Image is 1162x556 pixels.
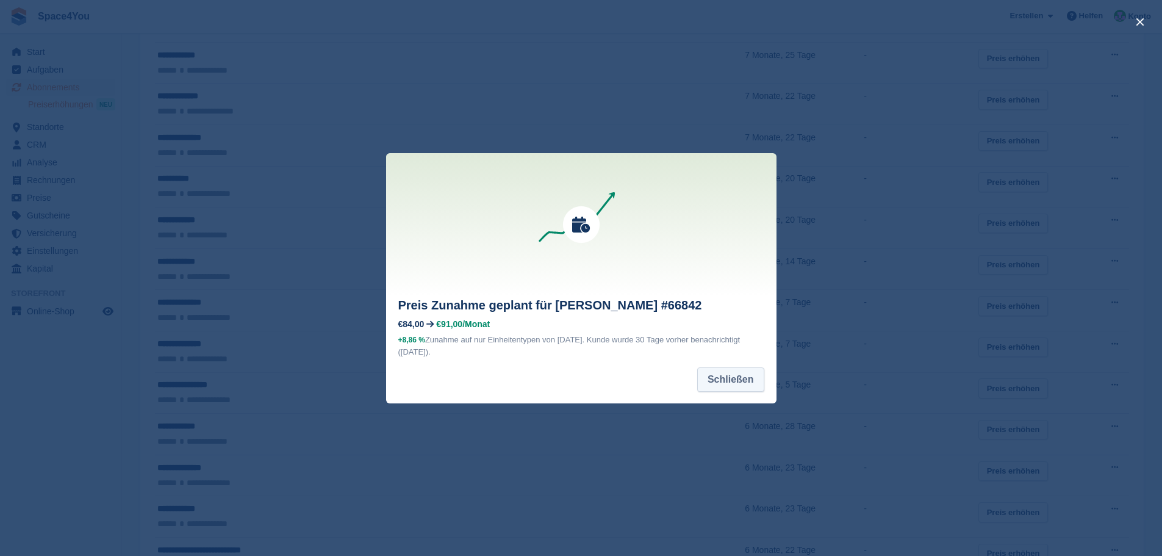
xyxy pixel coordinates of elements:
span: /Monat [462,319,490,329]
span: €91,00 [436,319,462,329]
span: Zunahme auf nur Einheitentypen von [DATE]. [398,335,585,344]
button: Schließen [697,367,764,392]
h2: Preis Zunahme geplant für [PERSON_NAME] #66842 [398,296,764,314]
button: close [1130,12,1150,32]
span: Kunde wurde 30 Tage vorher benachrichtigt ([DATE]). [398,335,741,356]
div: +8,86 % [398,334,425,346]
div: €84,00 [398,319,425,329]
